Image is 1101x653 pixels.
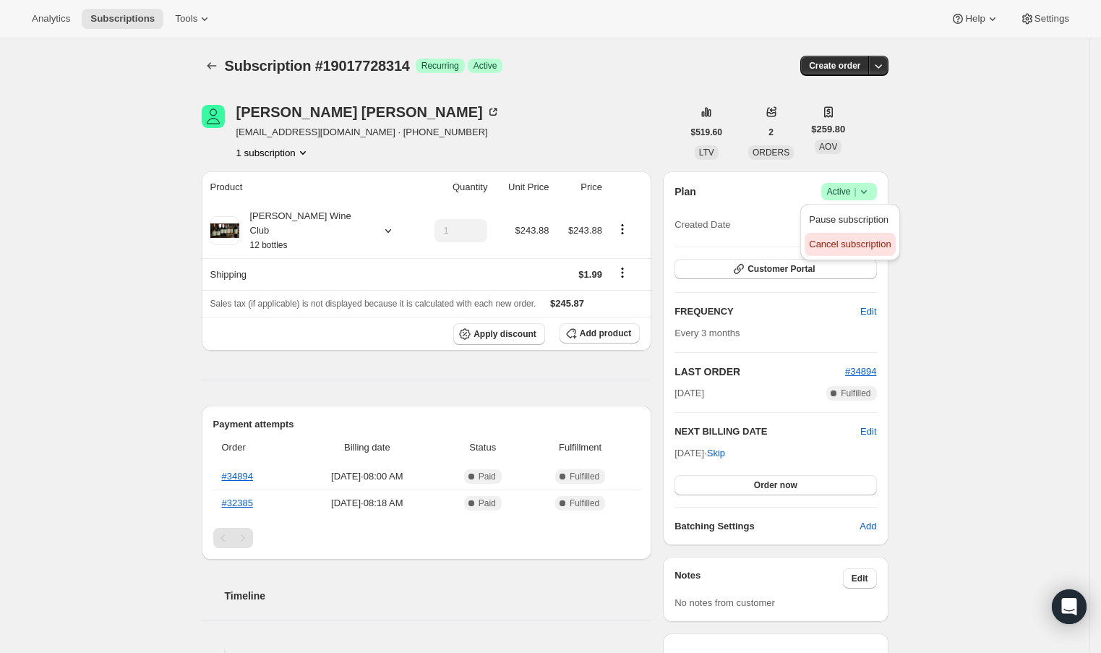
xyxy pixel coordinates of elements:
[809,60,860,72] span: Create order
[222,498,253,508] a: #32385
[611,221,634,237] button: Product actions
[298,440,436,455] span: Billing date
[611,265,634,281] button: Shipping actions
[691,127,722,138] span: $519.60
[674,386,704,401] span: [DATE]
[550,298,584,309] span: $245.87
[698,442,734,465] button: Skip
[674,259,876,279] button: Customer Portal
[570,498,599,509] span: Fulfilled
[819,142,837,152] span: AOV
[809,239,891,249] span: Cancel subscription
[479,498,496,509] span: Paid
[202,258,416,290] th: Shipping
[674,475,876,495] button: Order now
[479,471,496,482] span: Paid
[236,125,500,140] span: [EMAIL_ADDRESS][DOMAIN_NAME] · [PHONE_NUMBER]
[580,328,631,339] span: Add product
[805,208,895,231] button: Pause subscription
[674,328,740,338] span: Every 3 months
[852,300,885,323] button: Edit
[570,471,599,482] span: Fulfilled
[674,597,775,608] span: No notes from customer
[805,233,895,256] button: Cancel subscription
[23,9,79,29] button: Analytics
[854,186,856,197] span: |
[82,9,163,29] button: Subscriptions
[942,9,1008,29] button: Help
[298,496,436,511] span: [DATE] · 08:18 AM
[760,122,782,142] button: 2
[811,122,845,137] span: $259.80
[202,171,416,203] th: Product
[239,209,369,252] div: [PERSON_NAME] Wine Club
[860,304,876,319] span: Edit
[674,304,860,319] h2: FREQUENCY
[225,589,652,603] h2: Timeline
[529,440,631,455] span: Fulfillment
[90,13,155,25] span: Subscriptions
[553,171,606,203] th: Price
[707,446,725,461] span: Skip
[213,417,641,432] h2: Payment attempts
[845,364,876,379] button: #34894
[474,328,536,340] span: Apply discount
[213,528,641,548] nav: Pagination
[445,440,520,455] span: Status
[682,122,731,142] button: $519.60
[32,13,70,25] span: Analytics
[699,148,714,158] span: LTV
[416,171,492,203] th: Quantity
[210,299,536,309] span: Sales tax (if applicable) is not displayed because it is calculated with each new order.
[175,13,197,25] span: Tools
[860,424,876,439] button: Edit
[852,573,868,584] span: Edit
[851,515,885,538] button: Add
[515,225,549,236] span: $243.88
[843,568,877,589] button: Edit
[236,105,500,119] div: [PERSON_NAME] [PERSON_NAME]
[753,148,789,158] span: ORDERS
[800,56,869,76] button: Create order
[298,469,436,484] span: [DATE] · 08:00 AM
[236,145,310,160] button: Product actions
[578,269,602,280] span: $1.99
[674,568,843,589] h3: Notes
[747,263,815,275] span: Customer Portal
[1034,13,1069,25] span: Settings
[222,471,253,482] a: #34894
[674,184,696,199] h2: Plan
[674,519,860,534] h6: Batching Settings
[754,479,797,491] span: Order now
[674,424,860,439] h2: NEXT BILLING DATE
[860,519,876,534] span: Add
[674,364,845,379] h2: LAST ORDER
[841,388,870,399] span: Fulfilled
[474,60,497,72] span: Active
[674,218,730,232] span: Created Date
[845,366,876,377] a: #34894
[827,184,871,199] span: Active
[1011,9,1078,29] button: Settings
[768,127,774,138] span: 2
[166,9,220,29] button: Tools
[1052,589,1087,624] div: Open Intercom Messenger
[202,105,225,128] span: Gary Michon
[560,323,640,343] button: Add product
[421,60,459,72] span: Recurring
[674,448,725,458] span: [DATE] ·
[453,323,545,345] button: Apply discount
[492,171,553,203] th: Unit Price
[965,13,985,25] span: Help
[568,225,602,236] span: $243.88
[202,56,222,76] button: Subscriptions
[213,432,294,464] th: Order
[225,58,410,74] span: Subscription #19017728314
[250,240,288,250] small: 12 bottles
[809,214,888,225] span: Pause subscription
